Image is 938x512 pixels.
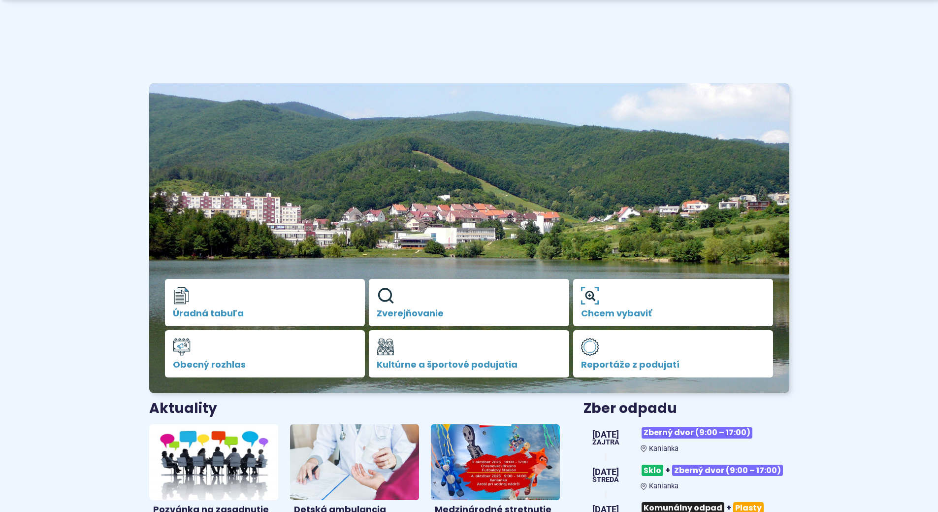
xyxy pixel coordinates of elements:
[642,427,752,439] span: Zberný dvor (9:00 – 17:00)
[581,308,766,318] span: Chcem vybaviť
[173,308,357,318] span: Úradná tabuľa
[377,360,561,370] span: Kultúrne a športové podujatia
[369,330,569,377] a: Kultúrne a športové podujatia
[573,330,774,377] a: Reportáže z podujatí
[165,279,365,326] a: Úradná tabuľa
[173,360,357,370] span: Obecný rozhlas
[573,279,774,326] a: Chcem vybaviť
[583,423,789,453] a: Zberný dvor (9:00 – 17:00) Kanianka [DATE] Zajtra
[592,477,619,483] span: streda
[649,482,679,490] span: Kanianka
[649,444,679,453] span: Kanianka
[581,360,766,370] span: Reportáže z podujatí
[592,430,619,439] span: [DATE]
[592,439,619,446] span: Zajtra
[583,401,789,416] h3: Zber odpadu
[672,465,783,476] span: Zberný dvor (9:00 – 17:00)
[592,468,619,477] span: [DATE]
[369,279,569,326] a: Zverejňovanie
[165,330,365,377] a: Obecný rozhlas
[641,461,789,480] h3: +
[583,461,789,490] a: Sklo+Zberný dvor (9:00 – 17:00) Kanianka [DATE] streda
[149,401,217,416] h3: Aktuality
[377,308,561,318] span: Zverejňovanie
[642,465,663,476] span: Sklo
